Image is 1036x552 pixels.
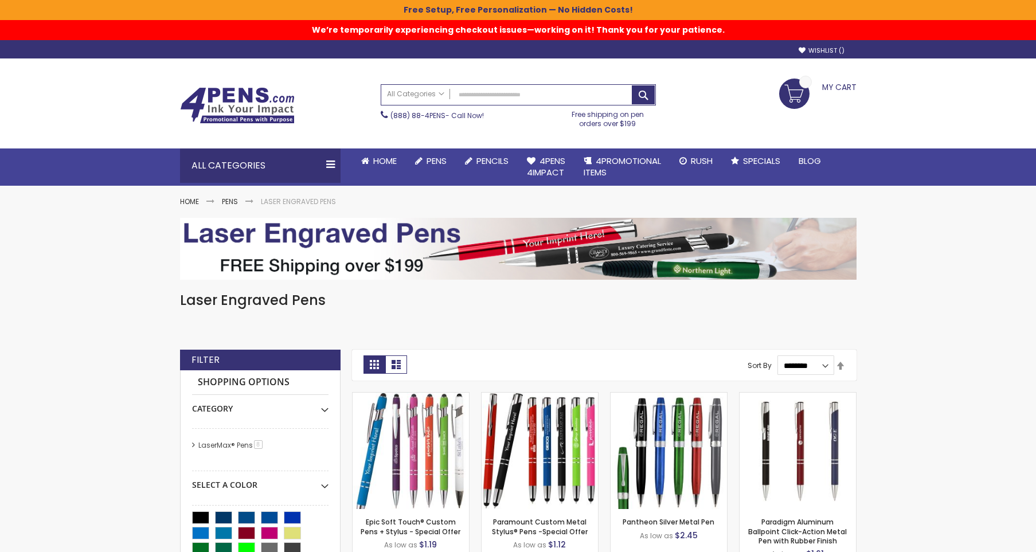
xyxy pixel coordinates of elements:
strong: Grid [363,355,385,374]
a: Pencils [456,148,518,174]
strong: Laser Engraved Pens [261,197,336,206]
a: Specials [722,148,789,174]
div: Select A Color [192,471,329,491]
h1: Laser Engraved Pens [180,291,857,310]
a: Blog [789,148,830,174]
span: Blog [799,155,821,167]
a: Pens [406,148,456,174]
span: 4PROMOTIONAL ITEMS [584,155,661,178]
span: 4Pens 4impact [527,155,565,178]
span: $2.45 [675,530,698,541]
span: All Categories [387,89,444,99]
span: Home [373,155,397,167]
a: Home [180,197,199,206]
a: Paramount Custom Metal Stylus® Pens -Special Offer [482,392,598,402]
a: Epic Soft Touch® Custom Pens + Stylus - Special Offer [353,392,469,402]
strong: Shopping Options [192,370,329,395]
a: Home [352,148,406,174]
a: Paradigm Aluminum Ballpoint Click-Action Metal Pen with Rubber Finish [748,517,847,545]
span: $1.12 [548,539,566,550]
a: LaserMax® Pens8 [196,440,267,450]
a: Pantheon Silver Metal Pen [623,517,714,527]
div: Category [192,395,329,414]
span: Specials [743,155,780,167]
img: Laser Engraved Pens [180,218,857,280]
a: Rush [670,148,722,174]
div: Free shipping on pen orders over $199 [560,105,656,128]
a: Paramount Custom Metal Stylus® Pens -Special Offer [492,517,588,536]
a: Epic Soft Touch® Custom Pens + Stylus - Special Offer [361,517,460,536]
span: As low as [640,531,673,541]
a: Paradigm Aluminum Ballpoint Click-Action Metal Pen with Rubber Finish [740,392,856,402]
img: Paramount Custom Metal Stylus® Pens -Special Offer [482,393,598,509]
span: Rush [691,155,713,167]
img: Epic Soft Touch® Custom Pens + Stylus - Special Offer [353,393,469,509]
span: $1.19 [419,539,437,550]
a: Pantheon Silver Metal Pen [611,392,727,402]
span: - Call Now! [390,111,484,120]
span: Pens [427,155,447,167]
a: (888) 88-4PENS [390,111,445,120]
strong: Filter [191,354,220,366]
a: Pens [222,197,238,206]
a: All Categories [381,85,450,104]
div: All Categories [180,148,341,183]
span: 8 [254,440,263,449]
img: Pantheon Silver Metal Pen [611,393,727,509]
span: As low as [513,540,546,550]
span: As low as [384,540,417,550]
a: 4PROMOTIONALITEMS [574,148,670,186]
a: 4Pens4impact [518,148,574,186]
img: 4Pens Custom Pens and Promotional Products [180,87,295,124]
span: We’re temporarily experiencing checkout issues—working on it! Thank you for your patience. [312,18,725,36]
span: Pencils [476,155,509,167]
a: Wishlist [799,46,845,55]
img: Paradigm Aluminum Ballpoint Click-Action Metal Pen with Rubber Finish [740,393,856,509]
label: Sort By [748,361,772,370]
